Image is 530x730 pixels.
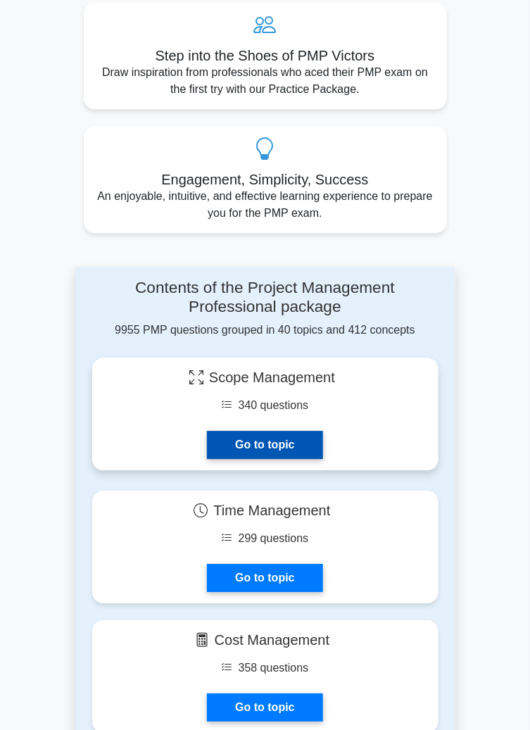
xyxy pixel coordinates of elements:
a: Go to topic [207,431,322,459]
a: Go to topic [207,564,322,592]
div: 9955 PMP questions grouped in 40 topics and 412 concepts [92,278,438,339]
h4: Contents of the Project Management Professional package [92,278,438,316]
a: Go to topic [207,693,322,722]
h5: Step into the Shoes of PMP Victors [95,47,436,64]
h5: Engagement, Simplicity, Success [95,171,436,188]
p: Draw inspiration from professionals who aced their PMP exam on the first try with our Practice Pa... [95,64,436,98]
p: An enjoyable, intuitive, and effective learning experience to prepare you for the PMP exam. [95,188,436,222]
